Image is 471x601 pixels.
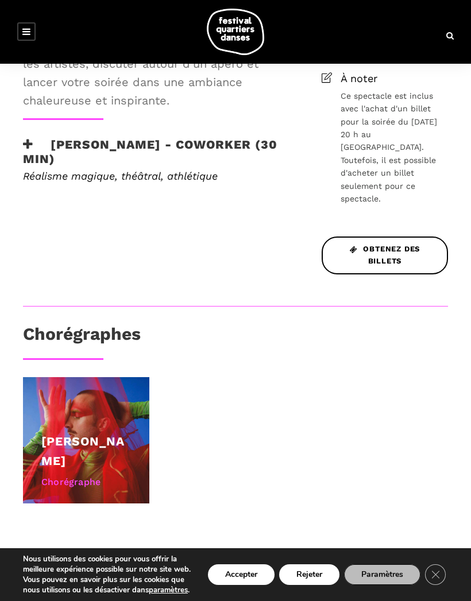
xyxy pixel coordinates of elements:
[149,585,188,595] button: paramètres
[334,243,435,267] span: Obtenez des billets
[341,90,448,205] span: Ce spectacle est inclus avec l'achat d'un billet pour la soirée du [DATE] 20 h au [GEOGRAPHIC_DAT...
[23,324,141,352] h3: Chorégraphes
[23,170,218,182] em: Réalisme magique, théâtral, athlétique
[41,475,131,490] div: Chorégraphe
[208,564,275,585] button: Accepter
[425,564,446,585] button: Close GDPR Cookie Banner
[207,9,264,55] img: logo-fqd-med
[279,564,339,585] button: Rejeter
[23,137,284,166] h3: [PERSON_NAME] - Coworker (30 min)
[341,71,448,87] span: À noter
[41,434,125,468] a: [PERSON_NAME]
[23,575,191,595] p: Vous pouvez en savoir plus sur les cookies que nous utilisons ou les désactiver dans .
[344,564,420,585] button: Paramètres
[322,236,448,274] a: Obtenez des billets
[23,554,191,575] p: Nous utilisons des cookies pour vous offrir la meilleure expérience possible sur notre site web.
